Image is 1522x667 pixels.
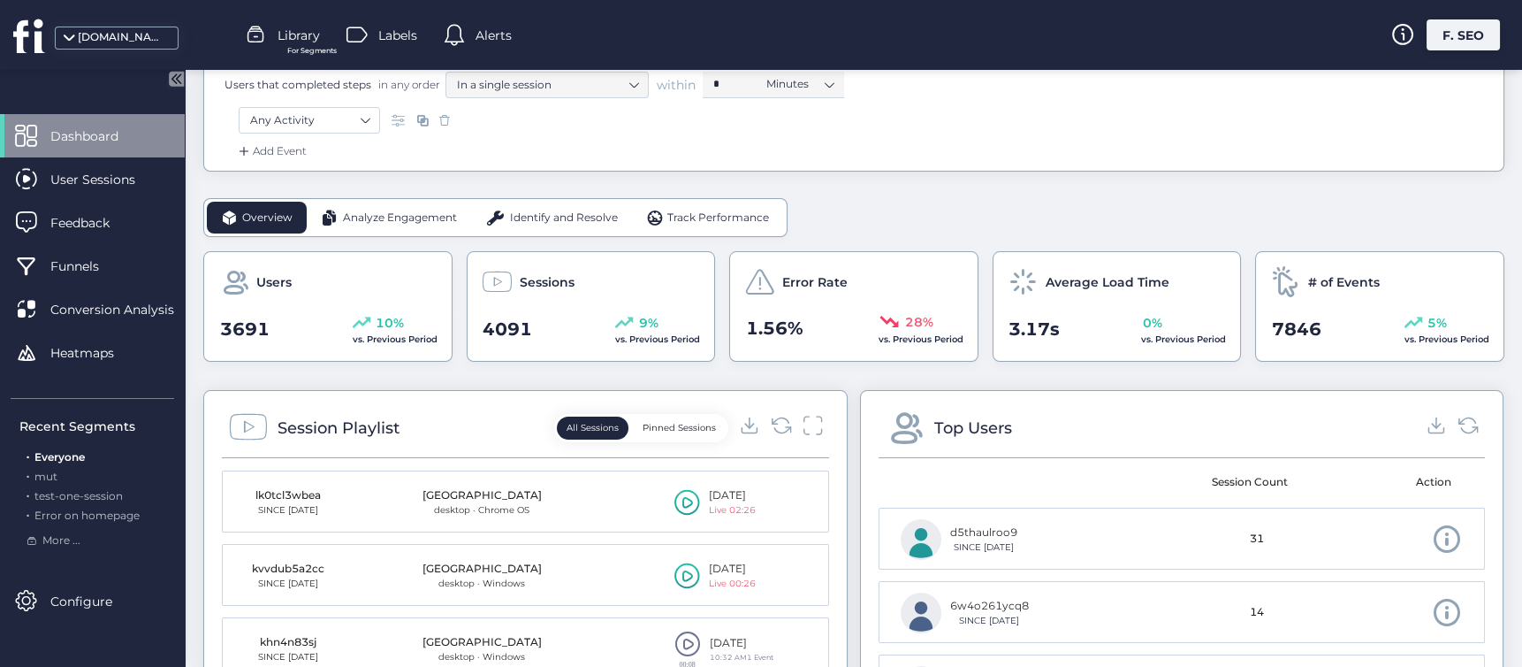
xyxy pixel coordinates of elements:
span: Track Performance [667,210,769,226]
span: test-one-session [34,489,123,502]
div: 6w4o261ycq8 [950,598,1029,615]
div: [GEOGRAPHIC_DATA] [422,634,542,651]
span: Error Rate [782,272,848,292]
span: Analyze Engagement [343,210,457,226]
div: Live 00:26 [709,577,756,591]
span: Conversion Analysis [50,300,201,319]
div: [GEOGRAPHIC_DATA] [422,561,542,578]
div: desktop · Windows [422,650,542,664]
div: SINCE [DATE] [950,540,1017,555]
div: SINCE [DATE] [244,503,332,517]
span: 5% [1427,313,1447,333]
span: Average Load Time [1046,272,1169,292]
span: Alerts [476,26,512,45]
span: vs. Previous Period [353,333,438,345]
nz-select-item: Minutes [766,71,833,97]
span: 3691 [220,316,270,343]
div: SINCE [DATE] [244,650,332,664]
div: Live 02:26 [709,503,756,517]
span: vs. Previous Period [615,333,700,345]
span: Sessions [520,272,575,292]
span: 4091 [483,316,532,343]
span: Dashboard [50,126,145,146]
div: [GEOGRAPHIC_DATA] [422,487,542,504]
span: 31 [1250,531,1264,548]
span: 10% [376,313,404,333]
span: 1.56% [746,315,803,342]
span: . [27,486,29,502]
span: . [27,466,29,483]
button: Pinned Sessions [633,417,726,440]
div: desktop · Chrome OS [422,503,542,517]
div: [DATE] [710,635,773,652]
span: 0% [1143,313,1162,333]
nz-select-item: Any Activity [250,107,369,134]
span: # of Events [1308,272,1380,292]
div: lk0tcl3wbea [244,487,332,504]
span: Configure [50,592,139,611]
div: Top Users [934,416,1012,441]
div: [DOMAIN_NAME] [78,29,166,46]
span: . [27,505,29,522]
span: in any order [375,77,440,92]
span: Feedback [50,213,136,233]
span: Everyone [34,450,85,464]
div: [DATE] [709,561,756,578]
span: For Segments [287,45,337,57]
span: Funnels [50,257,126,276]
span: Labels [378,26,417,45]
span: mut [34,470,57,483]
span: 3.17s [1008,316,1060,343]
span: 14 [1250,604,1264,621]
nz-select-item: In a single session [457,72,637,98]
span: Identify and Resolve [510,210,618,226]
mat-header-cell: Session Count [1176,458,1324,508]
div: khn4n83sj [244,634,332,651]
span: 9% [639,313,658,333]
div: Session Playlist [278,416,400,441]
mat-header-cell: Action [1324,458,1473,508]
div: SINCE [DATE] [950,614,1029,628]
span: Overview [242,210,293,226]
span: within [657,76,696,94]
div: [DATE] [709,487,756,504]
span: Heatmaps [50,343,141,363]
span: vs. Previous Period [1404,333,1489,345]
div: desktop · Windows [422,577,542,591]
span: More ... [42,533,80,549]
span: Users that completed steps [224,77,371,92]
div: 10:32 AMㅤ1 Event [710,652,773,663]
div: F. SEO [1427,19,1500,50]
span: User Sessions [50,170,162,189]
span: Error on homepage [34,509,140,522]
span: 7846 [1272,316,1321,343]
div: Recent Segments [19,417,174,436]
button: All Sessions [557,417,628,440]
div: kvvdub5a2cc [244,561,332,578]
span: Users [256,272,292,292]
span: . [27,447,29,464]
div: d5thaulroo9 [950,525,1017,541]
span: Library [278,26,320,45]
div: Add Event [235,142,307,160]
span: vs. Previous Period [1141,333,1226,345]
span: vs. Previous Period [879,333,963,345]
span: 28% [905,312,933,332]
div: SINCE [DATE] [244,577,332,591]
